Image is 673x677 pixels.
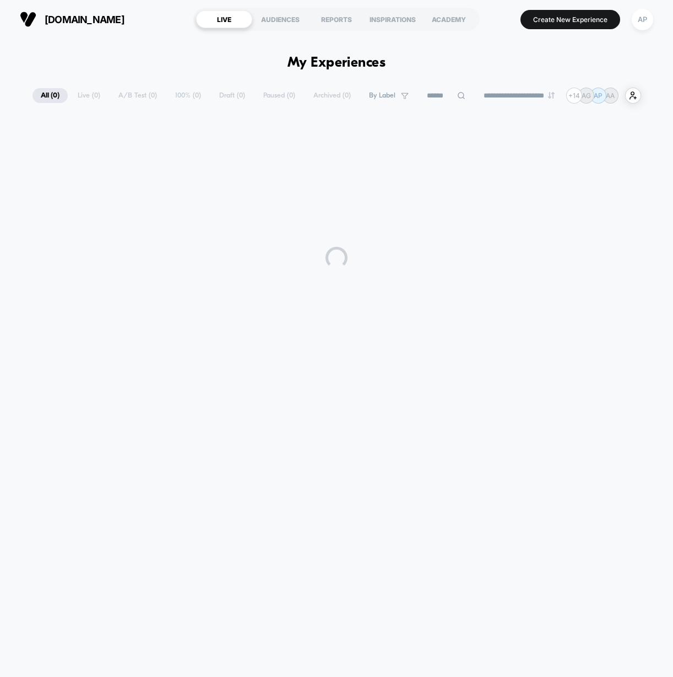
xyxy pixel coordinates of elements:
button: Create New Experience [520,10,620,29]
span: [DOMAIN_NAME] [45,14,124,25]
div: REPORTS [308,10,365,28]
div: LIVE [196,10,252,28]
p: AA [606,91,615,100]
img: end [548,92,555,99]
p: AG [582,91,591,100]
p: AP [594,91,603,100]
h1: My Experiences [287,55,386,71]
img: Visually logo [20,11,36,28]
span: By Label [369,91,395,100]
div: AP [632,9,653,30]
button: [DOMAIN_NAME] [17,10,128,28]
div: ACADEMY [421,10,477,28]
div: INSPIRATIONS [365,10,421,28]
div: AUDIENCES [252,10,308,28]
span: All ( 0 ) [32,88,68,103]
button: AP [628,8,656,31]
div: + 14 [566,88,582,104]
